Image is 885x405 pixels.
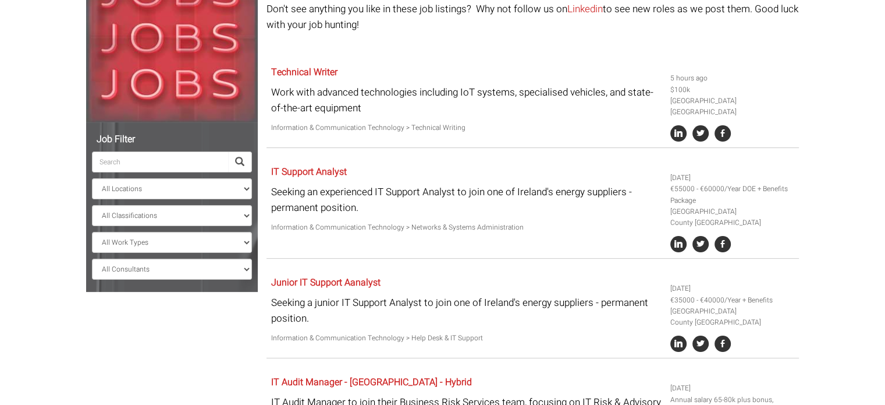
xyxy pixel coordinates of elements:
li: [DATE] [670,383,795,394]
li: $100k [670,84,795,96]
li: 5 hours ago [670,73,795,84]
li: €35000 - €40000/Year + Benefits [670,295,795,306]
a: IT Support Analyst [271,165,347,179]
p: Seeking an experienced IT Support Analyst to join one of Ireland's energy suppliers - permanent p... [271,184,662,216]
p: Information & Communication Technology > Help Desk & IT Support [271,333,662,344]
a: Junior IT Support Aanalyst [271,276,381,290]
li: [GEOGRAPHIC_DATA] County [GEOGRAPHIC_DATA] [670,206,795,228]
p: Information & Communication Technology > Networks & Systems Administration [271,222,662,233]
li: [GEOGRAPHIC_DATA] County [GEOGRAPHIC_DATA] [670,306,795,328]
p: Information & Communication Technology > Technical Writing [271,122,662,133]
p: Work with advanced technologies including IoT systems, specialised vehicles, and state-of-the-art... [271,84,662,116]
h5: Job Filter [92,135,252,145]
input: Search [92,152,228,172]
li: €55000 - €60000/Year DOE + Benefits Package [670,184,795,206]
a: IT Audit Manager - [GEOGRAPHIC_DATA] - Hybrid [271,375,472,389]
a: Technical Writer [271,65,337,79]
p: Seeking a junior IT Support Analyst to join one of Ireland's energy suppliers - permanent position. [271,295,662,326]
a: Linkedin [567,2,603,16]
li: [GEOGRAPHIC_DATA] [GEOGRAPHIC_DATA] [670,96,795,118]
li: [DATE] [670,283,795,294]
li: [DATE] [670,172,795,184]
